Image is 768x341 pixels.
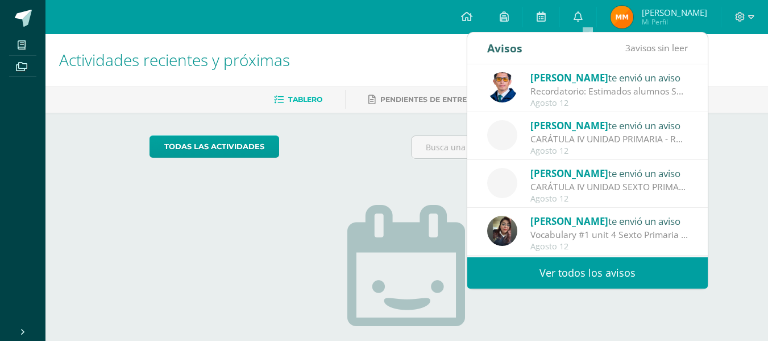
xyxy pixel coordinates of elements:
input: Busca una actividad próxima aquí... [412,136,663,158]
a: Tablero [274,91,322,109]
span: Tablero [288,95,322,104]
span: Mi Perfil [642,17,707,27]
img: cae4b36d6049cd6b8500bd0f72497672.png [487,168,517,198]
span: Actividades recientes y próximas [59,49,290,71]
span: avisos sin leer [625,42,688,54]
div: Agosto 12 [530,194,688,204]
div: te envió un aviso [530,118,688,133]
div: Vocabulary #1 unit 4 Sexto Primaria A - B - C: Estimados Padres de Familia y Alumnos, gusto en sa... [530,228,688,241]
span: [PERSON_NAME] [530,119,608,132]
div: Agosto 12 [530,146,688,156]
a: todas las Actividades [150,135,279,158]
span: 3 [625,42,630,54]
div: Agosto 12 [530,98,688,108]
div: Agosto 12 [530,242,688,252]
img: f727c7009b8e908c37d274233f9e6ae1.png [487,216,517,246]
a: Ver todos los avisos [467,257,708,289]
span: [PERSON_NAME] [642,7,707,18]
span: [PERSON_NAME] [530,167,608,180]
span: Pendientes de entrega [380,95,478,104]
span: [PERSON_NAME] [530,71,608,84]
div: te envió un aviso [530,166,688,180]
span: [PERSON_NAME] [530,215,608,228]
div: CARÁTULA IV UNIDAD SEXTO PRIMARIA - INFORMÁTICA: Buenas tardes es un gusto saludarles, esperando ... [530,180,688,194]
img: cae4b36d6049cd6b8500bd0f72497672.png [487,120,517,150]
div: Recordatorio: Estimados alumnos Se les recuerda que para mañana deben terminar las siguientes act... [530,85,688,98]
div: te envió un aviso [530,213,688,228]
div: te envió un aviso [530,70,688,85]
div: CARÁTULA IV UNIDAD PRIMARIA - ROBÓTICA: Buenas tardes es un gusto saludarles, esperando se encuen... [530,133,688,146]
img: 059ccfba660c78d33e1d6e9d5a6a4bb6.png [487,72,517,102]
a: Pendientes de entrega [368,91,478,109]
div: Avisos [487,32,522,64]
img: 11595fedd6253f975680cff9681c646a.png [611,6,633,28]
